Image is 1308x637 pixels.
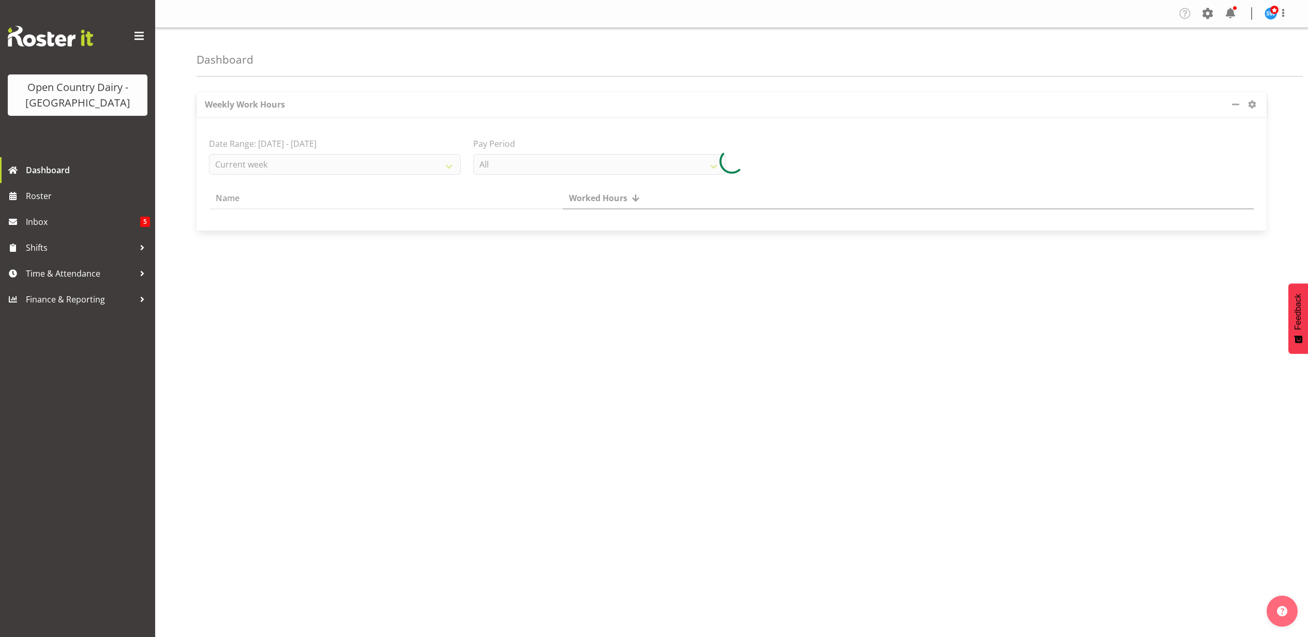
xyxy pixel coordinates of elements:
[1294,294,1303,330] span: Feedback
[1288,283,1308,354] button: Feedback - Show survey
[140,217,150,227] span: 5
[26,266,134,281] span: Time & Attendance
[8,26,93,47] img: Rosterit website logo
[197,54,253,66] h4: Dashboard
[1265,7,1277,20] img: steve-webb7510.jpg
[26,214,140,230] span: Inbox
[26,292,134,307] span: Finance & Reporting
[1277,606,1287,616] img: help-xxl-2.png
[18,80,137,111] div: Open Country Dairy - [GEOGRAPHIC_DATA]
[26,162,150,178] span: Dashboard
[26,188,150,204] span: Roster
[26,240,134,255] span: Shifts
